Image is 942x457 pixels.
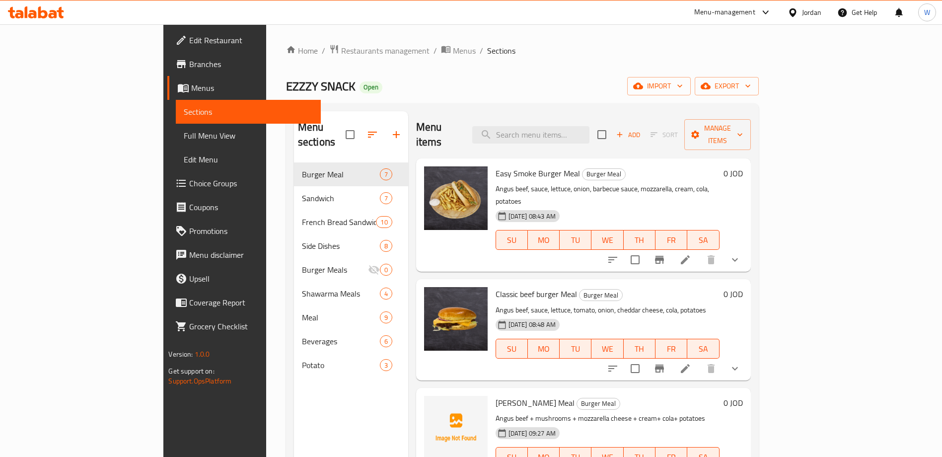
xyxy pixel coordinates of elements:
[659,342,683,356] span: FR
[441,44,476,57] a: Menus
[659,233,683,247] span: FR
[694,6,755,18] div: Menu-management
[564,233,587,247] span: TU
[687,339,719,359] button: SA
[595,342,619,356] span: WE
[627,77,691,95] button: import
[189,201,313,213] span: Coupons
[189,273,313,285] span: Upsell
[168,365,214,378] span: Get support on:
[302,288,380,300] span: Shawarma Meals
[723,248,747,272] button: show more
[189,249,313,261] span: Menu disclaimer
[380,265,392,275] span: 0
[302,311,380,323] span: Meal
[505,320,560,329] span: [DATE] 08:48 AM
[167,52,321,76] a: Branches
[361,123,384,147] span: Sort sections
[532,342,556,356] span: MO
[294,186,408,210] div: Sandwich7
[380,311,392,323] div: items
[591,339,623,359] button: WE
[625,358,646,379] span: Select to update
[176,124,321,148] a: Full Menu View
[294,162,408,186] div: Burger Meal7
[294,353,408,377] div: Potato3
[496,183,720,208] p: Angus beef, sauce, lettuce, onion, barbecue sauce, mozzarella, cream, cola, potatoes
[294,305,408,329] div: Meal9
[167,243,321,267] a: Menu disclaimer
[635,80,683,92] span: import
[380,335,392,347] div: items
[380,289,392,299] span: 4
[434,45,437,57] li: /
[380,288,392,300] div: items
[167,195,321,219] a: Coupons
[687,230,719,250] button: SA
[679,363,691,375] a: Edit menu item
[691,233,715,247] span: SA
[294,329,408,353] div: Beverages6
[595,233,619,247] span: WE
[341,45,430,57] span: Restaurants management
[168,375,231,387] a: Support.OpsPlatform
[302,240,380,252] div: Side Dishes
[380,192,392,204] div: items
[496,304,720,316] p: Angus beef, sauce, lettuce, tomato, onion, cheddar cheese, cola, potatoes
[496,339,528,359] button: SU
[167,314,321,338] a: Grocery Checklist
[648,357,671,381] button: Branch-specific-item
[380,361,392,370] span: 3
[167,267,321,291] a: Upsell
[624,339,655,359] button: TH
[302,192,380,204] div: Sandwich
[528,230,560,250] button: MO
[189,225,313,237] span: Promotions
[286,75,356,97] span: EZZZY SNACK
[302,168,380,180] span: Burger Meal
[294,258,408,282] div: Burger Meals0
[802,7,821,18] div: Jordan
[167,291,321,314] a: Coverage Report
[294,282,408,305] div: Shawarma Meals4
[496,412,720,425] p: Angus beef + mushrooms + mozzarella cheese + cream+ cola+ potatoes
[703,80,751,92] span: export
[628,342,652,356] span: TH
[577,398,620,410] div: Burger Meal
[380,168,392,180] div: items
[191,82,313,94] span: Menus
[302,359,380,371] div: Potato
[302,335,380,347] span: Beverages
[612,127,644,143] span: Add item
[655,230,687,250] button: FR
[655,339,687,359] button: FR
[699,248,723,272] button: delete
[167,28,321,52] a: Edit Restaurant
[684,119,751,150] button: Manage items
[591,124,612,145] span: Select section
[500,233,524,247] span: SU
[528,339,560,359] button: MO
[167,219,321,243] a: Promotions
[380,170,392,179] span: 7
[560,230,591,250] button: TU
[472,126,589,144] input: search
[424,166,488,230] img: Easy Smoke Burger Meal
[679,254,691,266] a: Edit menu item
[302,264,368,276] span: Burger Meals
[302,216,376,228] span: French Bread Sandwich or Saj
[695,77,759,95] button: export
[298,120,346,150] h2: Menu sections
[189,177,313,189] span: Choice Groups
[176,148,321,171] a: Edit Menu
[560,339,591,359] button: TU
[176,100,321,124] a: Sections
[505,429,560,438] span: [DATE] 09:27 AM
[380,194,392,203] span: 7
[167,76,321,100] a: Menus
[424,287,488,351] img: Classic beef burger Meal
